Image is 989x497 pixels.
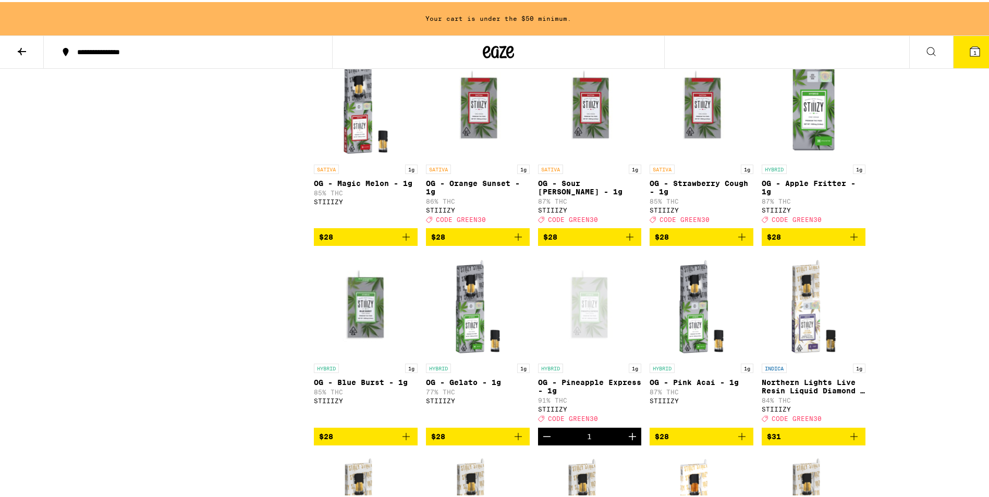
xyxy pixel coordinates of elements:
img: STIIIZY - Northern Lights Live Resin Liquid Diamond - 1g [762,252,865,356]
p: 1g [853,163,865,172]
p: 85% THC [314,387,418,393]
span: $28 [767,231,781,239]
button: Add to bag [314,226,418,244]
button: Decrement [538,426,556,443]
p: 1g [741,163,753,172]
img: STIIIZY - OG - Apple Fritter - 1g [762,53,865,157]
p: 77% THC [426,387,530,393]
a: Open page for OG - Strawberry Cough - 1g from STIIIZY [650,53,753,226]
p: HYBRID [314,362,339,371]
img: STIIIZY - OG - Blue Burst - 1g [314,252,418,356]
p: OG - Sour [PERSON_NAME] - 1g [538,177,642,194]
p: OG - Gelato - 1g [426,376,530,384]
div: STIIIZY [426,205,530,212]
img: STIIIZY - OG - Strawberry Cough - 1g [650,53,753,157]
span: $28 [543,231,557,239]
p: 1g [741,362,753,371]
div: STIIIZY [762,205,865,212]
button: Add to bag [426,426,530,443]
button: Add to bag [762,226,865,244]
span: CODE GREEN30 [436,214,486,221]
p: OG - Pineapple Express - 1g [538,376,642,393]
span: $28 [655,231,669,239]
div: STIIIZY [314,196,418,203]
p: SATIVA [314,163,339,172]
span: CODE GREEN30 [548,214,598,221]
a: Open page for OG - Pink Acai - 1g from STIIIZY [650,252,753,425]
button: Increment [624,426,641,443]
p: OG - Orange Sunset - 1g [426,177,530,194]
div: STIIIZY [538,205,642,212]
button: Add to bag [650,426,753,443]
span: CODE GREEN30 [772,414,822,420]
p: 1g [629,163,641,172]
span: $28 [655,430,669,439]
img: STIIIZY - OG - Gelato - 1g [426,252,530,356]
p: 87% THC [538,196,642,203]
a: Open page for OG - Sour Tangie - 1g from STIIIZY [538,53,642,226]
img: STIIIZY - OG - Magic Melon - 1g [314,53,418,157]
button: Add to bag [314,426,418,443]
a: Open page for OG - Gelato - 1g from STIIIZY [426,252,530,425]
span: Hi. Need any help? [6,7,75,16]
img: STIIIZY - OG - Sour Tangie - 1g [538,53,642,157]
p: OG - Strawberry Cough - 1g [650,177,753,194]
p: 85% THC [314,188,418,194]
p: HYBRID [538,362,563,371]
p: SATIVA [426,163,451,172]
p: 87% THC [650,387,753,393]
img: STIIIZY - OG - Orange Sunset - 1g [426,53,530,157]
span: $28 [319,430,333,439]
p: 1g [517,163,530,172]
span: CODE GREEN30 [660,214,710,221]
p: 85% THC [650,196,753,203]
button: Add to bag [650,226,753,244]
p: HYBRID [650,362,675,371]
a: Open page for OG - Magic Melon - 1g from STIIIZY [314,53,418,226]
a: Open page for OG - Orange Sunset - 1g from STIIIZY [426,53,530,226]
p: SATIVA [650,163,675,172]
div: STIIIZY [650,205,753,212]
p: HYBRID [762,163,787,172]
p: 1g [629,362,641,371]
button: Add to bag [538,226,642,244]
p: 84% THC [762,395,865,402]
div: STIIIZY [314,395,418,402]
img: STIIIZY - OG - Pink Acai - 1g [650,252,753,356]
p: Northern Lights Live Resin Liquid Diamond - 1g [762,376,865,393]
div: STIIIZY [538,404,642,411]
p: OG - Blue Burst - 1g [314,376,418,384]
span: CODE GREEN30 [772,214,822,221]
span: $28 [319,231,333,239]
a: Open page for OG - Apple Fritter - 1g from STIIIZY [762,53,865,226]
button: Add to bag [426,226,530,244]
p: 1g [853,362,865,371]
p: 1g [405,163,418,172]
p: SATIVA [538,163,563,172]
p: 86% THC [426,196,530,203]
button: Add to bag [762,426,865,443]
p: 1g [405,362,418,371]
p: 87% THC [762,196,865,203]
p: 1g [517,362,530,371]
p: OG - Magic Melon - 1g [314,177,418,185]
span: 1 [973,47,976,54]
div: STIIIZY [650,395,753,402]
a: Open page for OG - Blue Burst - 1g from STIIIZY [314,252,418,425]
div: STIIIZY [762,404,865,411]
div: STIIIZY [426,395,530,402]
p: HYBRID [426,362,451,371]
a: Open page for OG - Pineapple Express - 1g from STIIIZY [538,252,642,425]
span: CODE GREEN30 [548,414,598,420]
span: $31 [767,430,781,439]
span: $28 [431,231,445,239]
div: 1 [587,430,592,439]
p: INDICA [762,362,787,371]
p: OG - Apple Fritter - 1g [762,177,865,194]
span: $28 [431,430,445,439]
p: 91% THC [538,395,642,402]
a: Open page for Northern Lights Live Resin Liquid Diamond - 1g from STIIIZY [762,252,865,425]
p: OG - Pink Acai - 1g [650,376,753,384]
